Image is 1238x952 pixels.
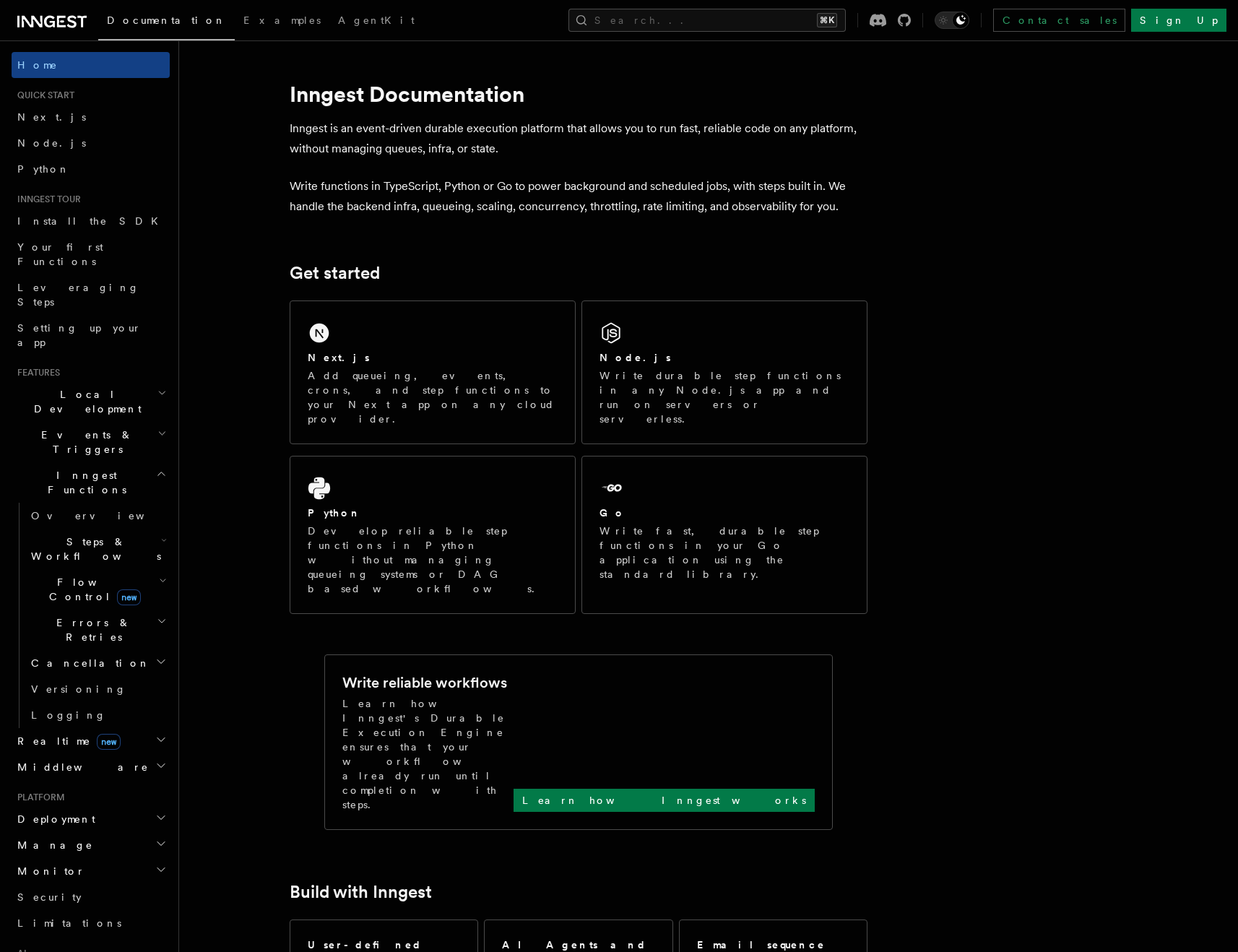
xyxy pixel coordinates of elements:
a: Install the SDK [12,208,170,234]
span: AgentKit [338,14,415,26]
span: Deployment [12,812,95,826]
span: Inngest tour [12,194,81,205]
p: Learn how Inngest works [522,793,806,808]
a: Python [12,156,170,182]
a: AgentKit [329,4,423,39]
span: Documentation [107,14,226,26]
a: Setting up your app [12,315,170,355]
a: Get started [290,263,380,283]
h2: Node.js [599,350,671,365]
button: Events & Triggers [12,422,170,462]
span: Limitations [17,917,121,929]
span: new [97,734,121,750]
span: Setting up your app [17,322,142,348]
span: Monitor [12,864,85,878]
a: Overview [25,503,170,529]
a: Node.jsWrite durable step functions in any Node.js app and run on servers or serverless. [581,300,867,444]
button: Realtimenew [12,728,170,754]
span: Inngest Functions [12,468,156,497]
span: Overview [31,510,180,522]
span: Features [12,367,60,378]
span: new [117,589,141,605]
button: Toggle dark mode [935,12,969,29]
button: Deployment [12,806,170,832]
span: Leveraging Steps [17,282,139,308]
span: Cancellation [25,656,150,670]
span: Steps & Workflows [25,535,161,563]
span: Manage [12,838,93,852]
a: Leveraging Steps [12,274,170,315]
p: Inngest is an event-driven durable execution platform that allows you to run fast, reliable code ... [290,118,867,159]
span: Middleware [12,760,149,774]
span: Platform [12,792,65,803]
span: Home [17,58,58,72]
a: Contact sales [993,9,1125,32]
a: GoWrite fast, durable step functions in your Go application using the standard library. [581,456,867,614]
span: Local Development [12,387,157,416]
span: Flow Control [25,575,159,604]
a: Versioning [25,676,170,702]
button: Inngest Functions [12,462,170,503]
a: Examples [235,4,329,39]
a: PythonDevelop reliable step functions in Python without managing queueing systems or DAG based wo... [290,456,576,614]
p: Learn how Inngest's Durable Execution Engine ensures that your workflow already run until complet... [342,696,514,812]
h2: Email sequence [697,938,826,952]
a: Your first Functions [12,234,170,274]
span: Events & Triggers [12,428,157,456]
button: Local Development [12,381,170,422]
p: Write durable step functions in any Node.js app and run on servers or serverless. [599,368,849,426]
div: Inngest Functions [12,503,170,728]
p: Add queueing, events, crons, and step functions to your Next app on any cloud provider. [308,368,558,426]
p: Write functions in TypeScript, Python or Go to power background and scheduled jobs, with steps bu... [290,176,867,217]
a: Security [12,884,170,910]
a: Node.js [12,130,170,156]
button: Manage [12,832,170,858]
a: Sign Up [1131,9,1226,32]
a: Next.js [12,104,170,130]
h2: Write reliable workflows [342,672,507,693]
h1: Inngest Documentation [290,81,867,107]
a: Build with Inngest [290,882,432,902]
a: Documentation [98,4,235,40]
p: Develop reliable step functions in Python without managing queueing systems or DAG based workflows. [308,524,558,596]
span: Your first Functions [17,241,103,267]
span: Realtime [12,734,121,748]
span: Examples [243,14,321,26]
a: Logging [25,702,170,728]
button: Errors & Retries [25,610,170,650]
button: Middleware [12,754,170,780]
span: Install the SDK [17,215,167,227]
span: Errors & Retries [25,615,157,644]
h2: Next.js [308,350,370,365]
button: Flow Controlnew [25,569,170,610]
a: Home [12,52,170,78]
span: Security [17,891,82,903]
span: Quick start [12,90,74,101]
button: Cancellation [25,650,170,676]
kbd: ⌘K [817,13,837,27]
a: Limitations [12,910,170,936]
p: Write fast, durable step functions in your Go application using the standard library. [599,524,849,581]
span: Next.js [17,111,86,123]
span: Versioning [31,683,126,695]
h2: Go [599,506,626,520]
span: Logging [31,709,106,721]
button: Monitor [12,858,170,884]
button: Search...⌘K [568,9,846,32]
a: Next.jsAdd queueing, events, crons, and step functions to your Next app on any cloud provider. [290,300,576,444]
button: Steps & Workflows [25,529,170,569]
span: Node.js [17,137,86,149]
a: Learn how Inngest works [514,789,815,812]
h2: Python [308,506,361,520]
span: Python [17,163,70,175]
